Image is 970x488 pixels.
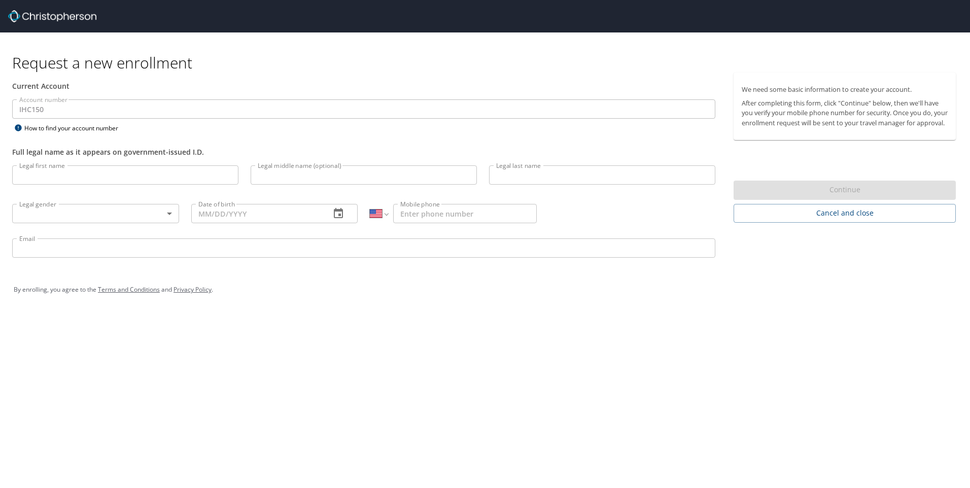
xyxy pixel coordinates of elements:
h1: Request a new enrollment [12,53,964,73]
p: We need some basic information to create your account. [742,85,948,94]
input: Enter phone number [393,204,537,223]
div: How to find your account number [12,122,139,134]
p: After completing this form, click "Continue" below, then we'll have you verify your mobile phone ... [742,98,948,128]
input: MM/DD/YYYY [191,204,323,223]
div: ​ [12,204,179,223]
div: Full legal name as it appears on government-issued I.D. [12,147,715,157]
div: By enrolling, you agree to the and . [14,277,956,302]
a: Terms and Conditions [98,285,160,294]
img: cbt logo [8,10,96,22]
div: Current Account [12,81,715,91]
a: Privacy Policy [174,285,212,294]
span: Cancel and close [742,207,948,220]
button: Cancel and close [734,204,956,223]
